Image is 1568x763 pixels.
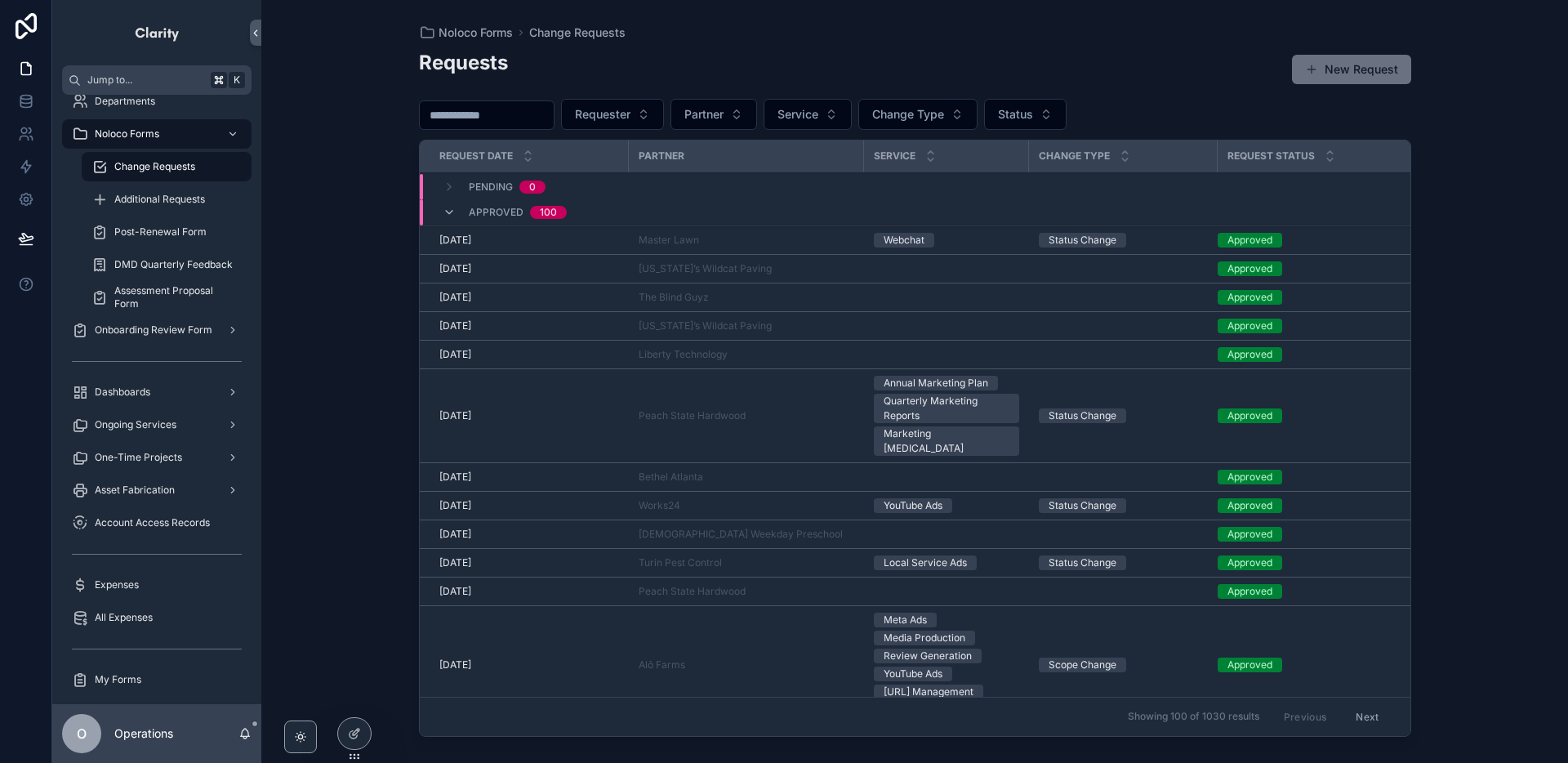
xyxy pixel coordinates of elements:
span: My Forms [95,673,141,686]
div: scrollable content [52,95,261,704]
span: Partner [639,149,684,163]
a: Account Access Records [62,508,252,538]
a: [DATE] [439,291,619,304]
span: Bethel Atlanta [639,471,703,484]
span: Pending [469,181,513,194]
div: Approved [1227,290,1272,305]
a: YouTube Ads [874,498,1019,513]
span: One-Time Projects [95,451,182,464]
a: [DATE] [439,348,619,361]
span: Account Access Records [95,516,210,529]
span: Partner [684,106,724,123]
div: Review Generation [884,649,972,663]
a: Change Requests [529,25,626,41]
span: Onboarding Review Form [95,323,212,337]
a: Scope Change [1039,658,1208,672]
a: Approved [1218,527,1401,542]
span: Additional Requests [114,193,205,206]
a: New Request [1292,55,1411,84]
span: All Expenses [95,611,153,624]
a: Annual Marketing PlanQuarterly Marketing ReportsMarketing [MEDICAL_DATA] [874,376,1019,456]
a: [US_STATE]’s Wildcat Paving [639,262,772,275]
div: Webchat [884,233,924,248]
a: Change Requests [82,152,252,181]
a: Status Change [1039,498,1208,513]
a: Assessment Proposal Form [82,283,252,312]
div: Scope Change [1049,658,1116,672]
a: Additional Requests [82,185,252,214]
a: Post-Renewal Form [82,217,252,247]
a: Approved [1218,261,1401,276]
span: Service [874,149,915,163]
a: Local Service Ads [874,556,1019,570]
a: [DATE] [439,499,619,512]
span: [DATE] [439,409,471,422]
a: Status Change [1039,556,1208,570]
a: Ongoing Services [62,410,252,440]
span: Approved [469,206,523,219]
a: Works24 [639,499,680,512]
div: Approved [1227,498,1272,513]
a: Approved [1218,470,1401,484]
span: Dashboards [95,386,150,399]
div: Approved [1227,347,1272,362]
a: Approved [1218,408,1401,423]
a: Departments [62,87,252,116]
a: Approved [1218,658,1401,672]
a: My Forms [62,665,252,694]
div: Approved [1227,261,1272,276]
div: Status Change [1049,498,1116,513]
a: Onboarding Review Form [62,315,252,345]
a: Webchat [874,233,1019,248]
a: [DATE] [439,471,619,484]
button: Jump to...K [62,65,252,95]
div: Annual Marketing Plan [884,376,988,390]
div: 0 [529,181,536,194]
button: Select Button [764,99,852,130]
a: Approved [1218,290,1401,305]
a: Status Change [1039,408,1208,423]
span: [DATE] [439,658,471,672]
a: [DATE] [439,658,619,672]
a: [US_STATE]’s Wildcat Paving [639,262,854,275]
a: Peach State Hardwood [639,409,854,422]
a: All Expenses [62,603,252,632]
a: Liberty Technology [639,348,728,361]
a: Turin Pest Control [639,556,722,569]
a: Meta AdsMedia ProductionReview GenerationYouTube Ads[URL] ManagementNextDoor Ads [874,613,1019,717]
a: [DATE] [439,234,619,247]
div: Approved [1227,527,1272,542]
a: DMD Quarterly Feedback [82,250,252,279]
a: Alō Farms [639,658,854,672]
a: Master Lawn [639,234,854,247]
div: Status Change [1049,556,1116,570]
span: Alō Farms [639,658,685,672]
a: Peach State Hardwood [639,585,746,598]
span: Asset Fabrication [95,484,175,497]
a: Peach State Hardwood [639,409,746,422]
span: Requester [575,106,630,123]
a: [US_STATE]’s Wildcat Paving [639,319,772,332]
div: Approved [1227,470,1272,484]
span: [DATE] [439,585,471,598]
span: Expenses [95,578,139,591]
div: 100 [540,206,557,219]
a: [DEMOGRAPHIC_DATA] Weekday Preschool [639,528,843,541]
a: [DATE] [439,262,619,275]
a: Works24 [639,499,854,512]
a: Master Lawn [639,234,699,247]
a: [DATE] [439,409,619,422]
a: Turin Pest Control [639,556,854,569]
a: [DATE] [439,585,619,598]
button: Select Button [670,99,757,130]
div: Local Service Ads [884,556,967,570]
span: The Blind Guyz [639,291,709,304]
a: [DATE] [439,528,619,541]
span: [DATE] [439,234,471,247]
